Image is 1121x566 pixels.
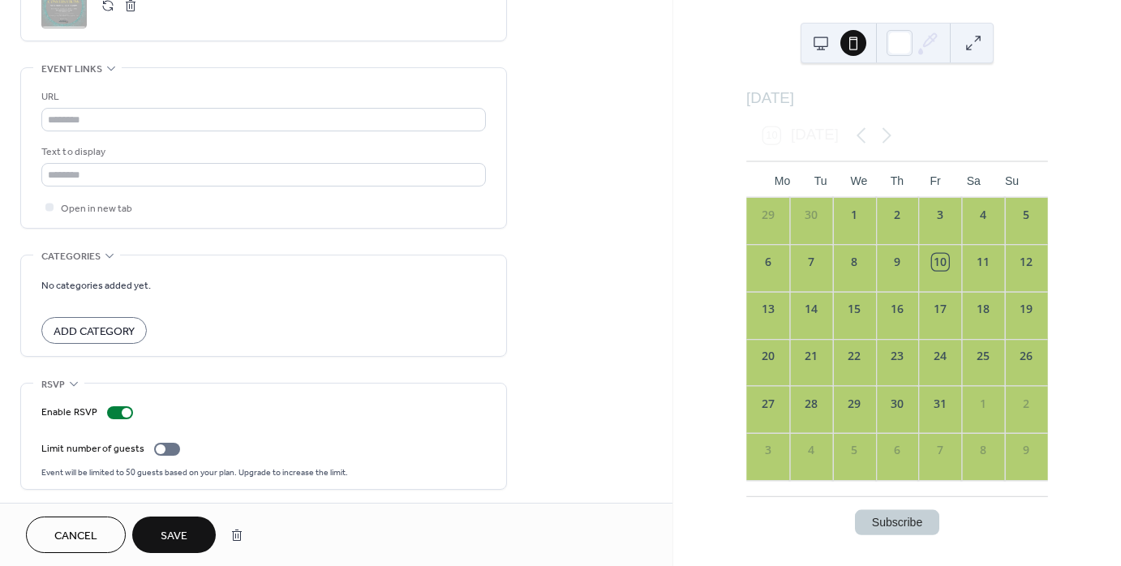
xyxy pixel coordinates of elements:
div: 2 [1018,394,1035,411]
div: 4 [802,441,819,458]
span: Event will be limited to 50 guests based on your plan. Upgrade to increase the limit. [41,467,348,478]
div: 11 [975,253,992,270]
div: 24 [932,347,949,364]
div: Tu [801,161,840,197]
div: 26 [1018,347,1035,364]
span: Open in new tab [61,200,132,217]
div: 6 [889,441,906,458]
div: 29 [759,206,776,223]
span: Cancel [54,528,97,545]
div: Sa [955,161,993,197]
div: 15 [845,300,862,317]
div: 9 [1018,441,1035,458]
div: Enable RSVP [41,404,97,421]
div: 5 [1018,206,1035,223]
div: 7 [802,253,819,270]
div: 14 [802,300,819,317]
div: 25 [975,347,992,364]
div: 7 [932,441,949,458]
div: 30 [802,206,819,223]
div: 8 [845,253,862,270]
div: 29 [845,394,862,411]
div: 21 [802,347,819,364]
div: 2 [889,206,906,223]
div: 3 [932,206,949,223]
div: Limit number of guests [41,440,144,457]
div: 4 [975,206,992,223]
div: 16 [889,300,906,317]
div: 28 [802,394,819,411]
button: Save [132,517,216,553]
div: We [840,161,878,197]
div: 10 [932,253,949,270]
div: 1 [845,206,862,223]
div: [DATE] [746,87,1048,109]
div: 19 [1018,300,1035,317]
span: RSVP [41,376,65,393]
button: Cancel [26,517,126,553]
div: 30 [889,394,906,411]
span: No categories added yet. [41,277,151,294]
div: 17 [932,300,949,317]
div: 18 [975,300,992,317]
div: Mo [763,161,801,197]
div: 3 [759,441,776,458]
div: 22 [845,347,862,364]
div: 5 [845,441,862,458]
div: 20 [759,347,776,364]
button: Add Category [41,317,147,344]
div: 6 [759,253,776,270]
button: Subscribe [855,509,939,534]
div: 27 [759,394,776,411]
div: URL [41,88,483,105]
div: Fr [917,161,955,197]
div: Th [878,161,916,197]
span: Add Category [54,324,135,341]
div: Text to display [41,144,483,161]
div: Su [993,161,1031,197]
div: 23 [889,347,906,364]
span: Save [161,528,187,545]
span: Categories [41,248,101,265]
div: 31 [932,394,949,411]
div: 8 [975,441,992,458]
div: 1 [975,394,992,411]
span: Event links [41,61,102,78]
div: 12 [1018,253,1035,270]
div: 13 [759,300,776,317]
div: 9 [889,253,906,270]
